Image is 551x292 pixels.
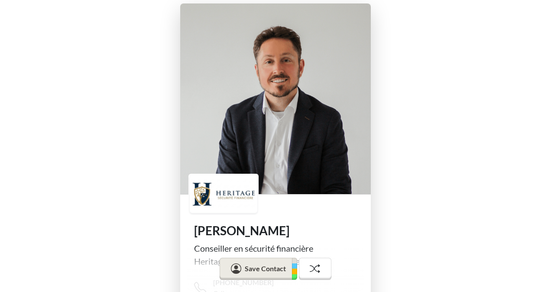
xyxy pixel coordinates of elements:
button: Save Contact [220,257,297,280]
img: logo [190,175,257,213]
div: Conseiller en sécurité financière [194,242,357,255]
span: Save Contact [245,264,286,272]
img: profile picture [180,3,371,194]
h1: [PERSON_NAME] [194,224,357,238]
